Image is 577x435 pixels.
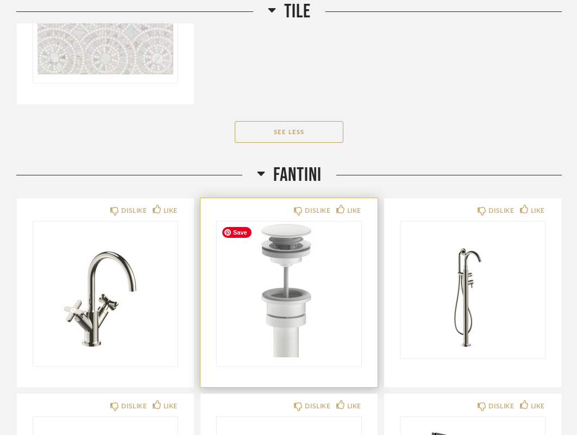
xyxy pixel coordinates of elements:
[305,401,330,412] div: DISLIKE
[222,227,252,238] span: Save
[217,222,361,357] div: 0
[33,222,178,357] div: 0
[531,205,545,216] div: LIKE
[121,205,147,216] div: DISLIKE
[400,222,545,357] img: undefined
[531,401,545,412] div: LIKE
[488,205,514,216] div: DISLIKE
[305,205,330,216] div: DISLIKE
[273,163,322,187] span: Fantini
[347,205,361,216] div: LIKE
[164,401,178,412] div: LIKE
[217,222,361,357] img: undefined
[235,121,343,143] button: See Less
[164,205,178,216] div: LIKE
[33,222,178,357] img: undefined
[347,401,361,412] div: LIKE
[488,401,514,412] div: DISLIKE
[121,401,147,412] div: DISLIKE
